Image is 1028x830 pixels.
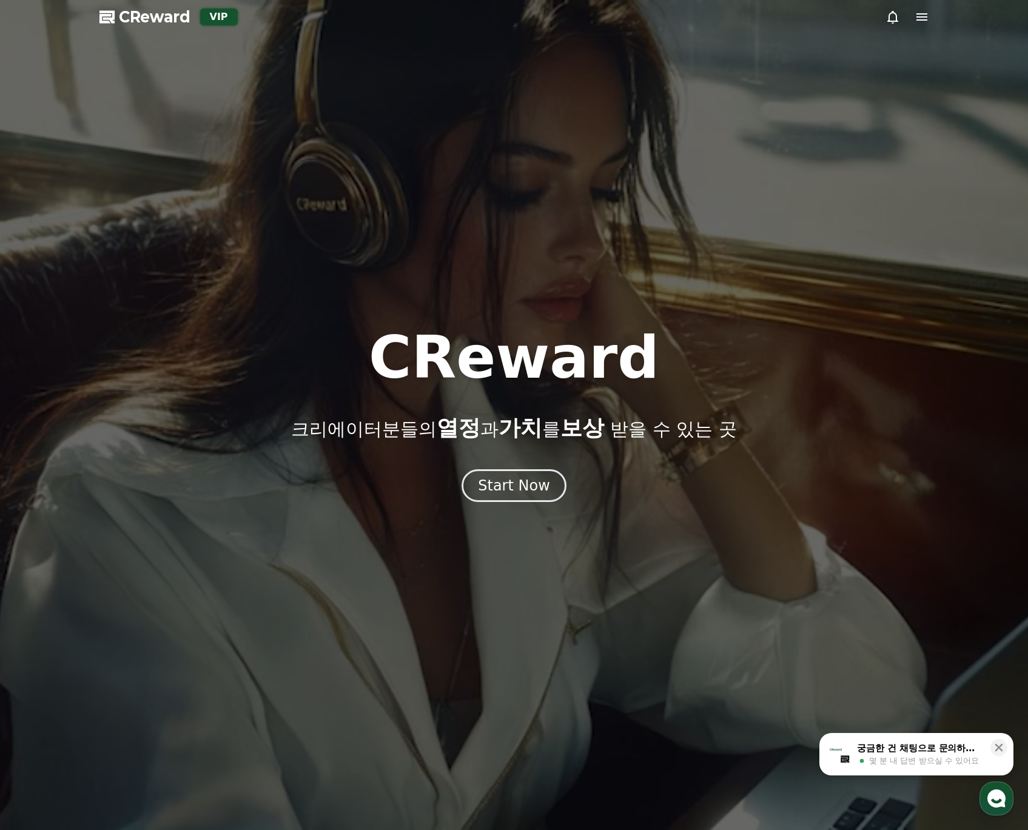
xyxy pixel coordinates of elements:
span: 열정 [437,415,480,440]
a: Start Now [462,481,566,493]
span: CReward [119,7,190,27]
button: Start Now [462,469,566,502]
p: 크리에이터분들의 과 를 받을 수 있는 곳 [291,416,736,440]
span: 가치 [499,415,542,440]
h1: CReward [369,329,659,387]
a: CReward [99,7,190,27]
div: Start Now [478,476,550,495]
div: VIP [200,8,238,25]
span: 보상 [560,415,604,440]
